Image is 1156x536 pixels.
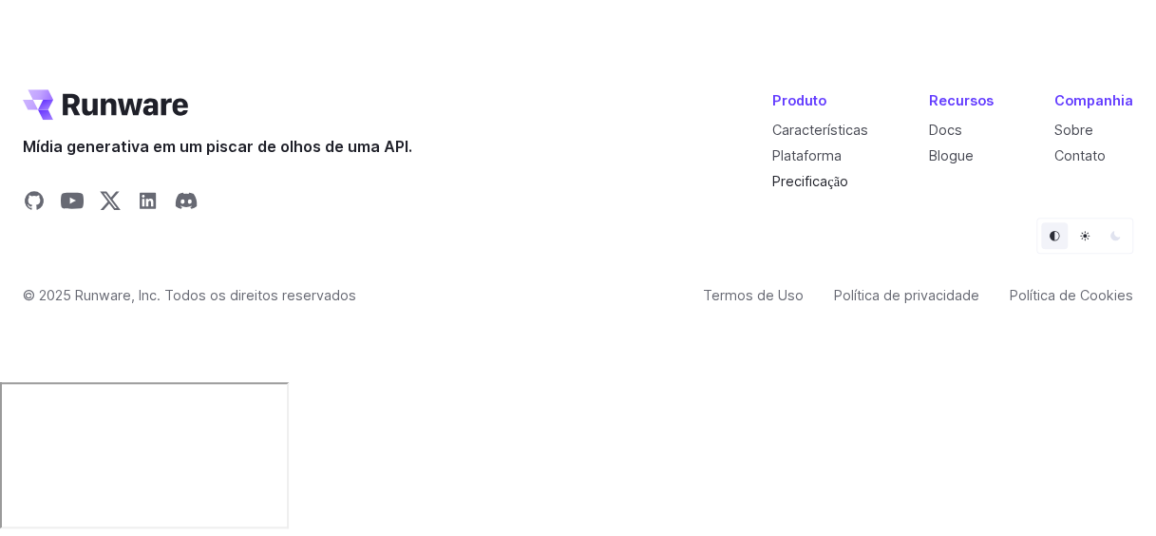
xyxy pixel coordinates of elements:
a: Termos de Uso [703,284,804,306]
a: Compartilhe no YouTube [61,189,84,218]
a: Características [772,122,868,138]
a: Docs [929,122,962,138]
div: Produto [772,89,868,111]
a: Sobre [1054,122,1093,138]
a: Compartilhar no Discord [175,189,198,218]
ul: Seletor de temas [1036,218,1133,254]
span: Mídia generativa em um piscar de olhos de uma API. [23,135,412,160]
button: Inadimplência [1041,222,1068,249]
a: Precificação [772,173,848,189]
a: Compartilhar no X [99,189,122,218]
a: Política de privacidade [834,284,979,306]
a: Contato [1054,147,1106,163]
a: Compartilhe no LinkedIn [137,189,160,218]
button: Escuro [1102,222,1128,249]
a: Compartilhar no GitHub [23,189,46,218]
button: Luz [1071,222,1098,249]
a: Ir para/ [23,89,188,120]
a: Política de Cookies [1010,284,1133,306]
span: © 2025 Runware, Inc. Todos os direitos reservados [23,284,356,306]
a: Blogue [929,147,974,163]
div: Recursos [929,89,994,111]
a: Plataforma [772,147,842,163]
div: Companhia [1054,89,1133,111]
